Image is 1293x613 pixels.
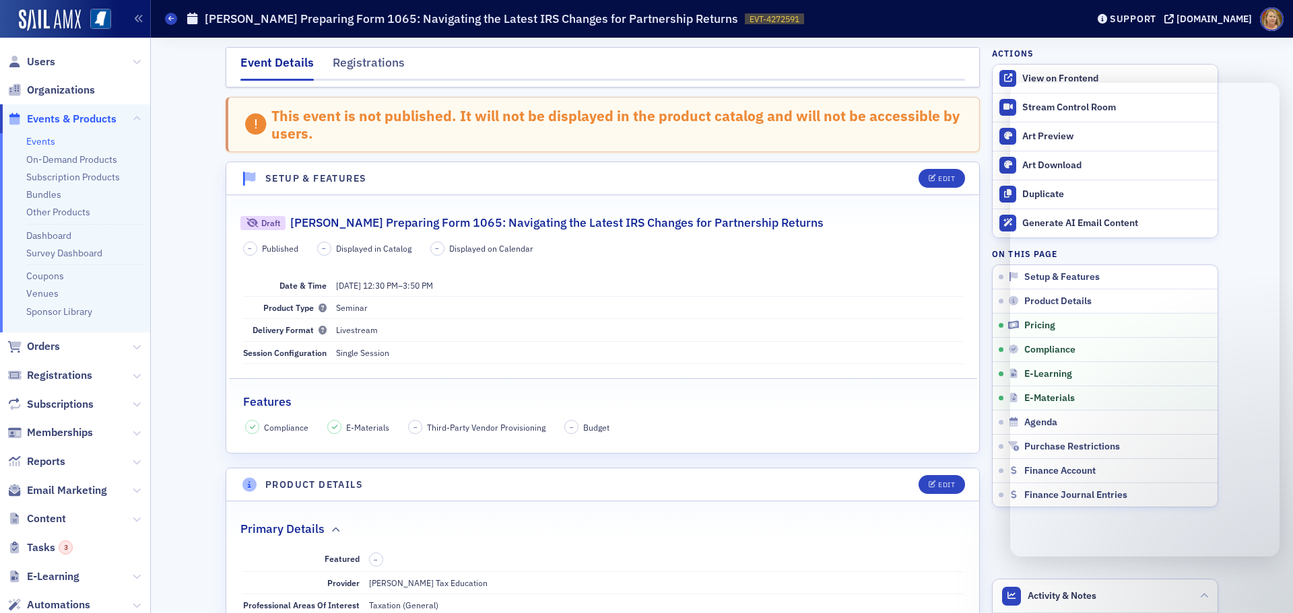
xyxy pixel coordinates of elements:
[262,242,298,254] span: Published
[7,598,90,612] a: Automations
[243,393,292,410] h2: Features
[992,248,1218,260] h4: On this page
[27,339,60,354] span: Orders
[1022,73,1211,85] div: View on Frontend
[7,83,95,98] a: Organizations
[248,244,252,253] span: –
[290,214,824,231] h2: [PERSON_NAME] Preparing Form 1065: Navigating the Latest IRS Changes for Partnership Returns
[279,280,327,291] span: Date & Time
[336,280,433,291] span: –
[7,511,66,526] a: Content
[369,599,438,611] div: Taxation (General)
[403,280,433,291] time: 3:50 PM
[938,481,955,489] div: Edit
[333,54,405,79] div: Registrations
[1260,7,1284,31] span: Profile
[7,339,60,354] a: Orders
[27,569,79,584] span: E-Learning
[336,242,411,254] span: Displayed in Catalog
[1110,13,1156,25] div: Support
[346,421,389,433] span: E-Materials
[7,483,107,498] a: Email Marketing
[7,55,55,69] a: Users
[26,171,120,183] a: Subscription Products
[938,175,955,182] div: Edit
[7,112,117,127] a: Events & Products
[265,478,363,492] h4: Product Details
[27,83,95,98] span: Organizations
[26,247,102,259] a: Survey Dashboard
[271,107,965,143] div: This event is not published. It will not be displayed in the product catalog and will not be acce...
[59,540,73,554] div: 3
[369,577,488,588] span: [PERSON_NAME] Tax Education
[27,483,107,498] span: Email Marketing
[993,209,1218,238] button: Generate AI Email Content
[240,216,286,230] div: Draft
[90,9,111,30] img: SailAMX
[26,135,55,147] a: Events
[374,555,378,565] span: –
[205,11,738,27] h1: [PERSON_NAME] Preparing Form 1065: Navigating the Latest IRS Changes for Partnership Returns
[243,347,327,358] span: Session Configuration
[1010,83,1280,556] iframe: Intercom live chat
[435,244,439,253] span: –
[583,421,609,433] span: Budget
[993,94,1218,122] a: Stream Control Room
[27,540,73,555] span: Tasks
[27,511,66,526] span: Content
[81,9,111,32] a: View Homepage
[336,324,378,335] span: Livestream
[325,553,360,564] span: Featured
[263,302,327,313] span: Product Type
[7,540,73,555] a: Tasks3
[26,229,71,242] a: Dashboard
[26,206,90,218] a: Other Products
[993,151,1218,180] a: Art Download
[336,347,389,358] span: Single Session
[261,219,280,227] div: Draft
[243,600,360,610] span: Professional Areas Of Interest
[27,368,92,383] span: Registrations
[427,421,545,433] span: Third-Party Vendor Provisioning
[26,287,59,299] a: Venues
[1176,13,1252,25] div: [DOMAIN_NAME]
[27,598,90,612] span: Automations
[336,302,368,313] span: Seminar
[992,47,1034,59] h4: Actions
[993,122,1218,151] a: Art Preview
[322,244,326,253] span: –
[27,397,94,412] span: Subscriptions
[919,169,965,188] button: Edit
[413,423,418,432] span: –
[327,577,360,588] span: Provider
[26,153,117,166] a: On-Demand Products
[7,368,92,383] a: Registrations
[1247,567,1280,600] iframe: Intercom live chat
[7,569,79,584] a: E-Learning
[7,454,65,469] a: Reports
[919,475,965,494] button: Edit
[7,425,93,440] a: Memberships
[570,423,574,432] span: –
[993,180,1218,209] button: Duplicate
[240,54,314,81] div: Event Details
[993,65,1218,93] a: View on Frontend
[363,280,398,291] time: 12:30 PM
[253,324,327,335] span: Delivery Format
[264,421,308,433] span: Compliance
[27,112,117,127] span: Events & Products
[1028,589,1096,603] span: Activity & Notes
[7,397,94,412] a: Subscriptions
[27,55,55,69] span: Users
[240,520,325,538] h2: Primary Details
[26,270,64,282] a: Coupons
[27,425,93,440] span: Memberships
[449,242,533,254] span: Displayed on Calendar
[27,454,65,469] span: Reports
[336,280,361,291] span: [DATE]
[26,188,61,201] a: Bundles
[19,9,81,31] a: SailAMX
[1164,14,1257,24] button: [DOMAIN_NAME]
[26,305,92,318] a: Sponsor Library
[750,13,799,25] span: EVT-4272591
